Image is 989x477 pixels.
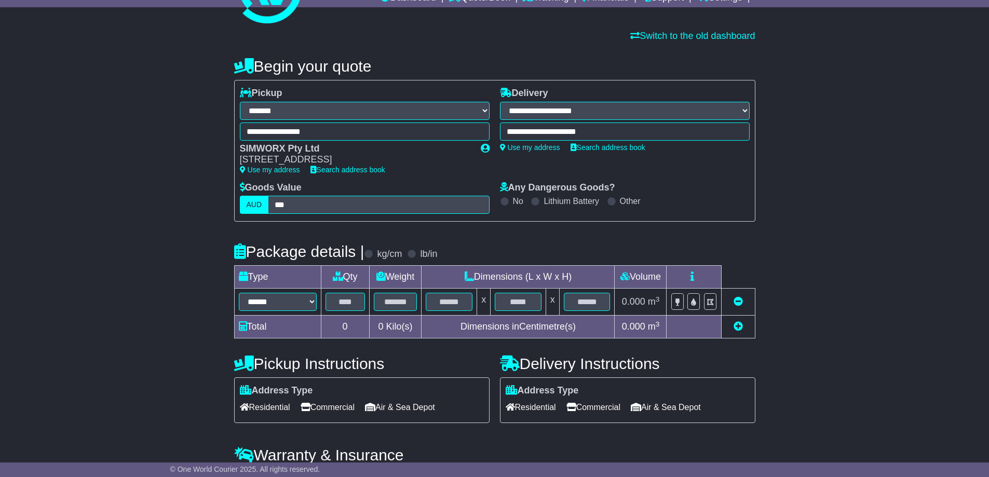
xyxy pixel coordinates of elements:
[615,266,667,289] td: Volume
[240,182,302,194] label: Goods Value
[321,266,369,289] td: Qty
[656,295,660,303] sup: 3
[365,399,435,415] span: Air & Sea Depot
[648,321,660,332] span: m
[422,266,615,289] td: Dimensions (L x W x H)
[378,321,383,332] span: 0
[630,31,755,41] a: Switch to the old dashboard
[234,446,755,464] h4: Warranty & Insurance
[310,166,385,174] a: Search address book
[240,143,470,155] div: SIMWORX Pty Ltd
[420,249,437,260] label: lb/in
[422,316,615,338] td: Dimensions in Centimetre(s)
[234,243,364,260] h4: Package details |
[240,154,470,166] div: [STREET_ADDRESS]
[234,266,321,289] td: Type
[734,321,743,332] a: Add new item
[734,296,743,307] a: Remove this item
[648,296,660,307] span: m
[620,196,641,206] label: Other
[240,88,282,99] label: Pickup
[477,289,491,316] td: x
[234,355,490,372] h4: Pickup Instructions
[506,399,556,415] span: Residential
[377,249,402,260] label: kg/cm
[500,182,615,194] label: Any Dangerous Goods?
[500,143,560,152] a: Use my address
[240,399,290,415] span: Residential
[369,266,422,289] td: Weight
[566,399,620,415] span: Commercial
[170,465,320,473] span: © One World Courier 2025. All rights reserved.
[622,296,645,307] span: 0.000
[513,196,523,206] label: No
[571,143,645,152] a: Search address book
[500,355,755,372] h4: Delivery Instructions
[506,385,579,397] label: Address Type
[234,316,321,338] td: Total
[240,385,313,397] label: Address Type
[321,316,369,338] td: 0
[301,399,355,415] span: Commercial
[656,320,660,328] sup: 3
[369,316,422,338] td: Kilo(s)
[240,196,269,214] label: AUD
[544,196,599,206] label: Lithium Battery
[500,88,548,99] label: Delivery
[622,321,645,332] span: 0.000
[546,289,559,316] td: x
[631,399,701,415] span: Air & Sea Depot
[234,58,755,75] h4: Begin your quote
[240,166,300,174] a: Use my address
